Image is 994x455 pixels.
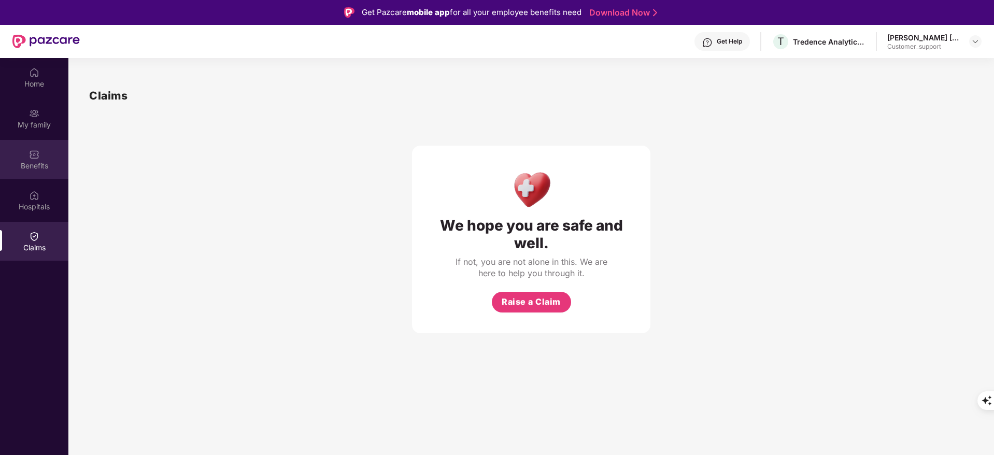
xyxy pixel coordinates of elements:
[653,7,657,18] img: Stroke
[509,166,554,211] img: Health Care
[887,42,960,51] div: Customer_support
[433,217,630,252] div: We hope you are safe and well.
[29,108,39,119] img: svg+xml;base64,PHN2ZyB3aWR0aD0iMjAiIGhlaWdodD0iMjAiIHZpZXdCb3g9IjAgMCAyMCAyMCIgZmlsbD0ibm9uZSIgeG...
[12,35,80,48] img: New Pazcare Logo
[453,256,609,279] div: If not, you are not alone in this. We are here to help you through it.
[502,295,561,308] span: Raise a Claim
[492,292,571,312] button: Raise a Claim
[89,87,127,104] h1: Claims
[793,37,865,47] div: Tredence Analytics Solutions Private Limited
[407,7,450,17] strong: mobile app
[29,149,39,160] img: svg+xml;base64,PHN2ZyBpZD0iQmVuZWZpdHMiIHhtbG5zPSJodHRwOi8vd3d3LnczLm9yZy8yMDAwL3N2ZyIgd2lkdGg9Ij...
[29,231,39,241] img: svg+xml;base64,PHN2ZyBpZD0iQ2xhaW0iIHhtbG5zPSJodHRwOi8vd3d3LnczLm9yZy8yMDAwL3N2ZyIgd2lkdGg9IjIwIi...
[362,6,581,19] div: Get Pazcare for all your employee benefits need
[717,37,742,46] div: Get Help
[344,7,354,18] img: Logo
[971,37,979,46] img: svg+xml;base64,PHN2ZyBpZD0iRHJvcGRvd24tMzJ4MzIiIHhtbG5zPSJodHRwOi8vd3d3LnczLm9yZy8yMDAwL3N2ZyIgd2...
[702,37,713,48] img: svg+xml;base64,PHN2ZyBpZD0iSGVscC0zMngzMiIgeG1sbnM9Imh0dHA6Ly93d3cudzMub3JnLzIwMDAvc3ZnIiB3aWR0aD...
[887,33,960,42] div: [PERSON_NAME] [PERSON_NAME]
[777,35,784,48] span: T
[29,190,39,201] img: svg+xml;base64,PHN2ZyBpZD0iSG9zcGl0YWxzIiB4bWxucz0iaHR0cDovL3d3dy53My5vcmcvMjAwMC9zdmciIHdpZHRoPS...
[589,7,654,18] a: Download Now
[29,67,39,78] img: svg+xml;base64,PHN2ZyBpZD0iSG9tZSIgeG1sbnM9Imh0dHA6Ly93d3cudzMub3JnLzIwMDAvc3ZnIiB3aWR0aD0iMjAiIG...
